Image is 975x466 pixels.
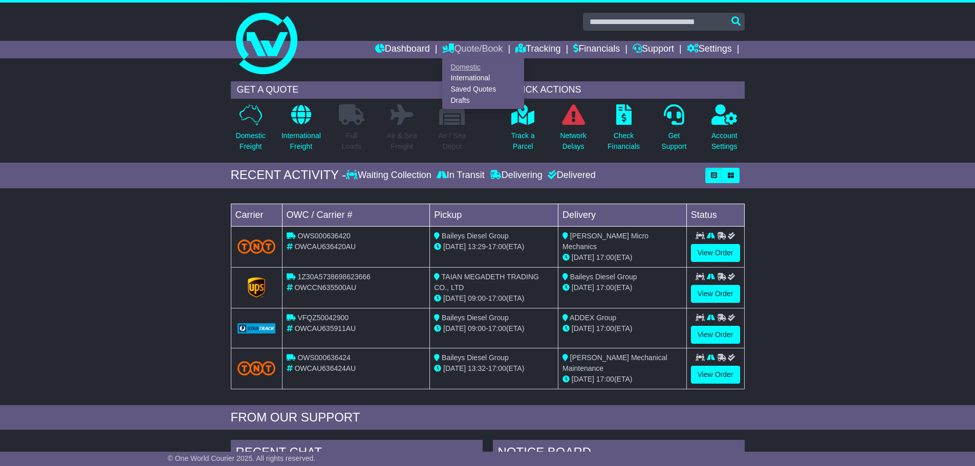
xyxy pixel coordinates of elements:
p: Domestic Freight [235,130,265,152]
div: Waiting Collection [346,170,434,181]
span: 17:00 [488,324,506,332]
span: [DATE] [443,294,466,302]
a: Quote/Book [442,41,503,58]
a: DomesticFreight [235,104,266,158]
span: OWCAU635911AU [294,324,356,332]
p: Network Delays [560,130,586,152]
a: Saved Quotes [443,84,524,95]
img: TNT_Domestic.png [237,361,276,375]
span: [DATE] [572,324,594,332]
span: 1Z30A5738698623666 [297,273,370,281]
a: Drafts [443,95,524,106]
div: Delivered [545,170,596,181]
span: TAIAN MEGADETH TRADING CO., LTD [434,273,539,292]
a: InternationalFreight [281,104,321,158]
span: 17:00 [488,242,506,251]
span: 17:00 [488,294,506,302]
span: OWCAU636424AU [294,364,356,372]
img: TNT_Domestic.png [237,239,276,253]
a: View Order [691,326,740,344]
span: 17:00 [596,283,614,292]
p: Air / Sea Depot [439,130,466,152]
span: [DATE] [443,242,466,251]
p: Full Loads [339,130,364,152]
span: OWCCN635500AU [294,283,356,292]
div: - (ETA) [434,363,554,374]
td: OWC / Carrier # [282,204,430,226]
td: Status [686,204,744,226]
span: [DATE] [572,253,594,261]
div: (ETA) [562,282,682,293]
span: Baileys Diesel Group [442,353,509,362]
span: [PERSON_NAME] Mechanical Maintenance [562,353,667,372]
div: (ETA) [562,252,682,263]
td: Delivery [558,204,686,226]
span: 09:00 [468,294,486,302]
p: Get Support [661,130,686,152]
span: [DATE] [572,283,594,292]
span: [DATE] [443,364,466,372]
p: Track a Parcel [511,130,535,152]
a: Tracking [515,41,560,58]
div: In Transit [434,170,487,181]
a: Track aParcel [511,104,535,158]
span: [PERSON_NAME] Micro Mechanics [562,232,648,251]
img: GetCarrierServiceLogo [237,323,276,334]
div: QUICK ACTIONS [503,81,745,99]
p: Air & Sea Freight [387,130,417,152]
span: Baileys Diesel Group [442,314,509,322]
td: Pickup [430,204,558,226]
a: View Order [691,285,740,303]
div: - (ETA) [434,323,554,334]
div: - (ETA) [434,293,554,304]
a: Dashboard [375,41,430,58]
p: Account Settings [711,130,738,152]
span: © One World Courier 2025. All rights reserved. [168,454,316,462]
span: VFQZ50042900 [297,314,349,322]
span: 17:00 [596,375,614,383]
div: (ETA) [562,323,682,334]
span: [DATE] [572,375,594,383]
a: CheckFinancials [607,104,640,158]
a: International [443,73,524,84]
a: View Order [691,244,740,262]
div: Delivering [487,170,545,181]
div: FROM OUR SUPPORT [231,410,745,425]
span: 09:00 [468,324,486,332]
td: Carrier [231,204,282,226]
a: NetworkDelays [559,104,587,158]
span: 13:32 [468,364,486,372]
a: AccountSettings [711,104,738,158]
span: OWS000636420 [297,232,351,240]
a: Settings [687,41,732,58]
span: 17:00 [596,253,614,261]
a: GetSupport [661,104,687,158]
div: Quote/Book [442,58,524,109]
span: OWCAU636420AU [294,242,356,251]
p: Check Financials [608,130,640,152]
span: 17:00 [596,324,614,332]
span: OWS000636424 [297,353,351,362]
span: [DATE] [443,324,466,332]
div: RECENT ACTIVITY - [231,168,346,183]
span: Baileys Diesel Group [442,232,509,240]
span: ADDEX Group [570,314,616,322]
div: (ETA) [562,374,682,385]
span: 13:29 [468,242,486,251]
a: View Order [691,366,740,384]
span: 17:00 [488,364,506,372]
p: International Freight [281,130,321,152]
a: Financials [573,41,620,58]
div: - (ETA) [434,241,554,252]
span: Baileys Diesel Group [570,273,637,281]
img: GetCarrierServiceLogo [248,277,265,298]
div: GET A QUOTE [231,81,472,99]
a: Domestic [443,61,524,73]
a: Support [633,41,674,58]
